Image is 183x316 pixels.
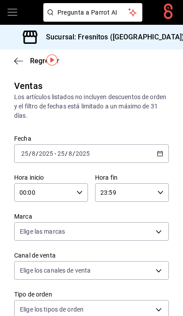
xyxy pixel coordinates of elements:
[7,7,18,18] button: open drawer
[14,174,88,181] label: Hora inicio
[20,266,91,275] span: Elige los canales de venta
[46,54,57,66] img: Tooltip marker
[20,227,65,236] span: Elige las marcas
[14,252,169,258] label: Canal de venta
[57,150,65,157] input: --
[68,150,72,157] input: --
[30,57,59,65] span: Regresar
[31,150,36,157] input: --
[72,150,75,157] span: /
[29,150,31,157] span: /
[95,174,169,181] label: Hora fin
[75,150,90,157] input: ----
[65,150,68,157] span: /
[57,8,129,17] span: Pregunta a Parrot AI
[14,135,169,142] label: Fecha
[14,213,169,220] label: Marca
[38,150,53,157] input: ----
[43,3,142,22] button: Pregunta a Parrot AI
[14,57,59,65] button: Regresar
[20,305,84,314] span: Elige los tipos de orden
[14,291,169,297] label: Tipo de orden
[21,150,29,157] input: --
[36,150,38,157] span: /
[14,92,169,120] div: Los artículos listados no incluyen descuentos de orden y el filtro de fechas está limitado a un m...
[14,79,42,92] div: Ventas
[54,150,56,157] span: -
